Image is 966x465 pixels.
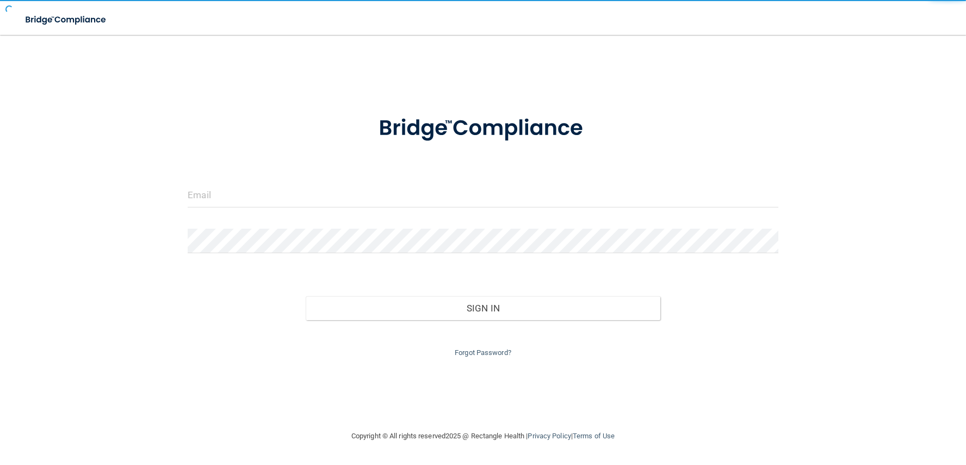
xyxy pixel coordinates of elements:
[306,296,660,320] button: Sign In
[188,183,778,207] input: Email
[16,9,116,31] img: bridge_compliance_login_screen.278c3ca4.svg
[356,100,610,157] img: bridge_compliance_login_screen.278c3ca4.svg
[284,419,682,454] div: Copyright © All rights reserved 2025 @ Rectangle Health | |
[455,348,511,357] a: Forgot Password?
[528,432,571,440] a: Privacy Policy
[573,432,615,440] a: Terms of Use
